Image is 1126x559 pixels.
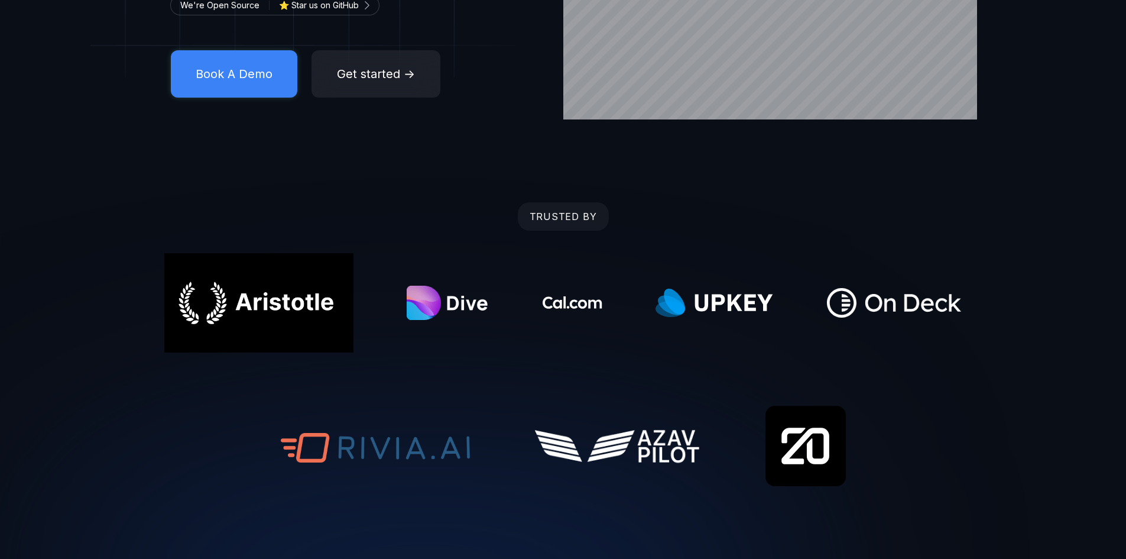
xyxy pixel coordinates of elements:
[281,433,470,463] img: Rivia.ai
[523,419,712,476] a: Azav Pilot
[171,50,297,98] button: Book A Demo
[518,202,609,231] div: TRUSTED BY
[523,419,712,473] img: Azav Pilot
[407,286,489,320] img: Dive
[164,253,353,353] img: Aristotle
[765,406,846,490] a: Twenty CRM
[543,296,602,309] img: Cal.com logo
[311,50,440,98] button: Get started →
[827,288,962,318] img: OnDeck
[765,406,846,486] img: Twenty CRM
[656,273,774,332] img: Upkey.com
